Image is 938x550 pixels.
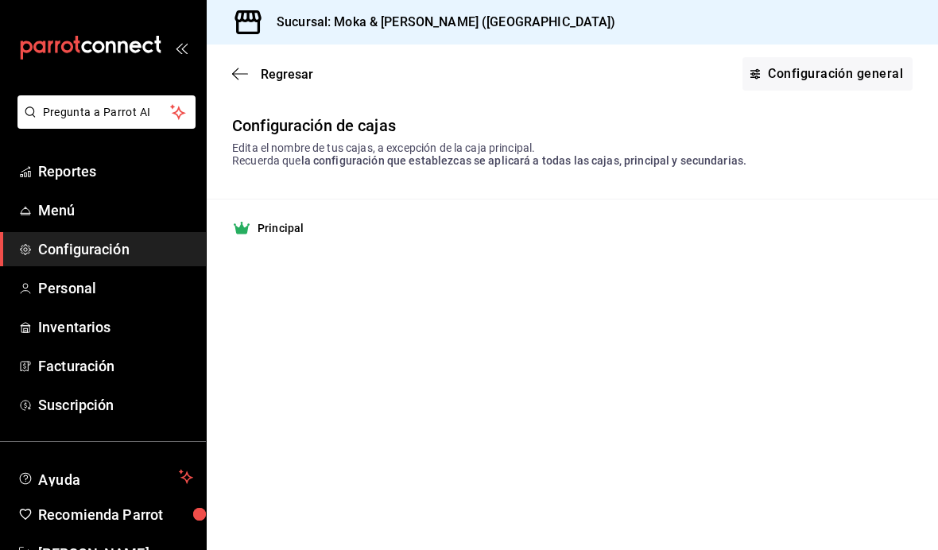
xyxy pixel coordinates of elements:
span: Facturación [38,355,193,377]
span: Recomienda Parrot [38,504,193,525]
button: open_drawer_menu [175,41,188,54]
a: Pregunta a Parrot AI [11,115,196,132]
button: Pregunta a Parrot AI [17,95,196,129]
span: Personal [38,277,193,299]
span: la configuración que establezcas se aplicará a todas las cajas, principal y secundarias. [301,154,747,167]
span: Regresar [261,67,313,82]
strong: Principal [258,220,304,236]
span: Suscripción [38,394,193,416]
span: Configuración [38,238,193,260]
span: Pregunta a Parrot AI [43,104,171,121]
span: Ayuda [38,467,172,486]
span: Inventarios [38,316,193,338]
div: Edita el nombre de tus cajas, a excepción de la caja principal. Recuerda que [232,141,913,167]
div: Configuración de cajas [232,116,913,135]
a: Configuración general [742,57,913,91]
span: Menú [38,199,193,221]
span: Reportes [38,161,193,182]
button: Regresar [232,67,313,82]
h3: Sucursal: Moka & [PERSON_NAME] ([GEOGRAPHIC_DATA]) [264,13,616,32]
